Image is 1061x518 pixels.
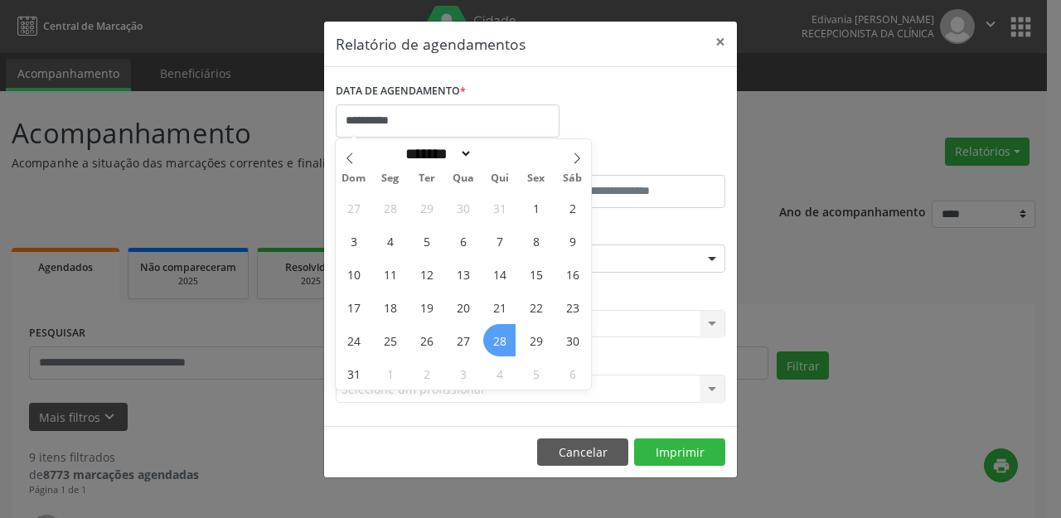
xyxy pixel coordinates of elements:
span: Julho 28, 2025 [374,191,406,224]
span: Agosto 30, 2025 [556,324,589,356]
span: Agosto 26, 2025 [410,324,443,356]
span: Agosto 17, 2025 [337,291,370,323]
span: Agosto 27, 2025 [447,324,479,356]
span: Agosto 22, 2025 [520,291,552,323]
span: Agosto 6, 2025 [447,225,479,257]
span: Agosto 16, 2025 [556,258,589,290]
label: DATA DE AGENDAMENTO [336,79,466,104]
span: Agosto 29, 2025 [520,324,552,356]
span: Agosto 28, 2025 [483,324,516,356]
span: Qui [482,173,518,184]
span: Setembro 2, 2025 [410,357,443,390]
span: Agosto 24, 2025 [337,324,370,356]
span: Julho 27, 2025 [337,191,370,224]
span: Agosto 14, 2025 [483,258,516,290]
span: Agosto 7, 2025 [483,225,516,257]
span: Agosto 10, 2025 [337,258,370,290]
span: Agosto 18, 2025 [374,291,406,323]
span: Agosto 2, 2025 [556,191,589,224]
span: Ter [409,173,445,184]
span: Agosto 23, 2025 [556,291,589,323]
span: Agosto 9, 2025 [556,225,589,257]
span: Agosto 5, 2025 [410,225,443,257]
span: Agosto 11, 2025 [374,258,406,290]
span: Agosto 19, 2025 [410,291,443,323]
span: Agosto 25, 2025 [374,324,406,356]
span: Dom [336,173,372,184]
span: Agosto 12, 2025 [410,258,443,290]
span: Agosto 20, 2025 [447,291,479,323]
span: Sáb [555,173,591,184]
select: Month [400,145,472,162]
input: Year [472,145,527,162]
span: Agosto 13, 2025 [447,258,479,290]
span: Julho 29, 2025 [410,191,443,224]
span: Setembro 1, 2025 [374,357,406,390]
span: Setembro 4, 2025 [483,357,516,390]
span: Agosto 4, 2025 [374,225,406,257]
span: Agosto 1, 2025 [520,191,552,224]
span: Julho 30, 2025 [447,191,479,224]
button: Imprimir [634,438,725,467]
button: Cancelar [537,438,628,467]
span: Julho 31, 2025 [483,191,516,224]
button: Close [704,22,737,62]
span: Agosto 31, 2025 [337,357,370,390]
span: Agosto 15, 2025 [520,258,552,290]
span: Sex [518,173,555,184]
span: Agosto 8, 2025 [520,225,552,257]
span: Setembro 6, 2025 [556,357,589,390]
span: Setembro 3, 2025 [447,357,479,390]
h5: Relatório de agendamentos [336,33,526,55]
label: ATÉ [535,149,725,175]
span: Agosto 3, 2025 [337,225,370,257]
span: Setembro 5, 2025 [520,357,552,390]
span: Seg [372,173,409,184]
span: Agosto 21, 2025 [483,291,516,323]
span: Qua [445,173,482,184]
